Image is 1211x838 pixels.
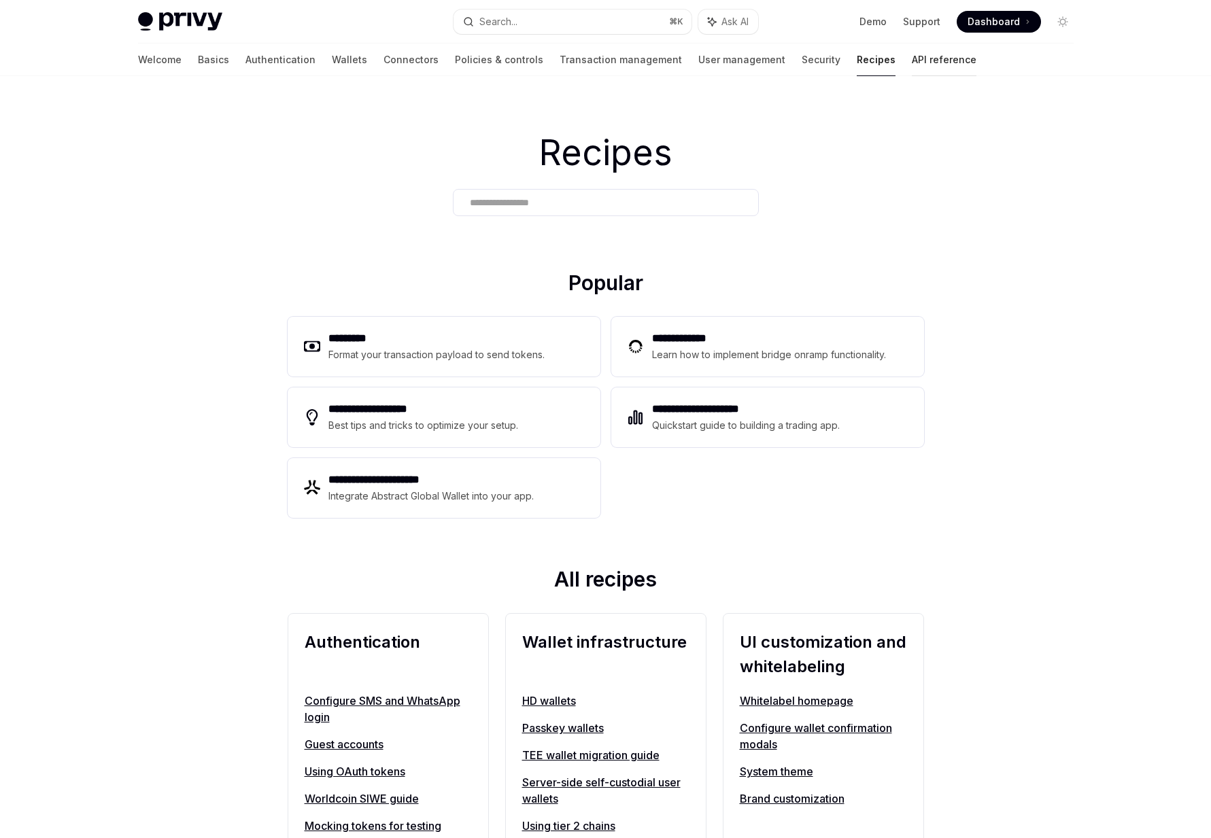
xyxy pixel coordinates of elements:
a: HD wallets [522,693,689,709]
div: Integrate Abstract Global Wallet into your app. [328,488,535,504]
a: Guest accounts [305,736,472,752]
span: Dashboard [968,15,1020,29]
a: Mocking tokens for testing [305,818,472,834]
a: Basics [198,43,229,76]
span: ⌘ K [669,16,683,27]
a: Whitelabel homepage [740,693,907,709]
a: System theme [740,763,907,780]
span: Ask AI [721,15,749,29]
a: Worldcoin SIWE guide [305,790,472,807]
h2: All recipes [288,567,924,597]
button: Toggle dark mode [1052,11,1074,33]
a: TEE wallet migration guide [522,747,689,763]
h2: Wallet infrastructure [522,630,689,679]
div: Best tips and tricks to optimize your setup. [328,417,520,434]
a: Authentication [245,43,315,76]
img: light logo [138,12,222,31]
a: Transaction management [560,43,682,76]
div: Format your transaction payload to send tokens. [328,347,545,363]
a: Passkey wallets [522,720,689,736]
a: Recipes [857,43,896,76]
a: Configure SMS and WhatsApp login [305,693,472,725]
a: Dashboard [957,11,1041,33]
div: Quickstart guide to building a trading app. [652,417,840,434]
a: Using OAuth tokens [305,763,472,780]
button: Ask AI [698,10,758,34]
h2: Popular [288,270,924,300]
a: Support [903,15,940,29]
a: Configure wallet confirmation modals [740,720,907,752]
h2: Authentication [305,630,472,679]
a: Connectors [383,43,439,76]
button: Search...⌘K [454,10,692,34]
a: Security [802,43,840,76]
a: Welcome [138,43,182,76]
a: Wallets [332,43,367,76]
a: **** ****Format your transaction payload to send tokens. [288,317,600,377]
a: API reference [912,43,976,76]
div: Search... [479,14,517,30]
h2: UI customization and whitelabeling [740,630,907,679]
a: User management [698,43,785,76]
a: Demo [859,15,887,29]
div: Learn how to implement bridge onramp functionality. [652,347,890,363]
a: Using tier 2 chains [522,818,689,834]
a: Brand customization [740,790,907,807]
a: **** **** ***Learn how to implement bridge onramp functionality. [611,317,924,377]
a: Server-side self-custodial user wallets [522,774,689,807]
a: Policies & controls [455,43,543,76]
